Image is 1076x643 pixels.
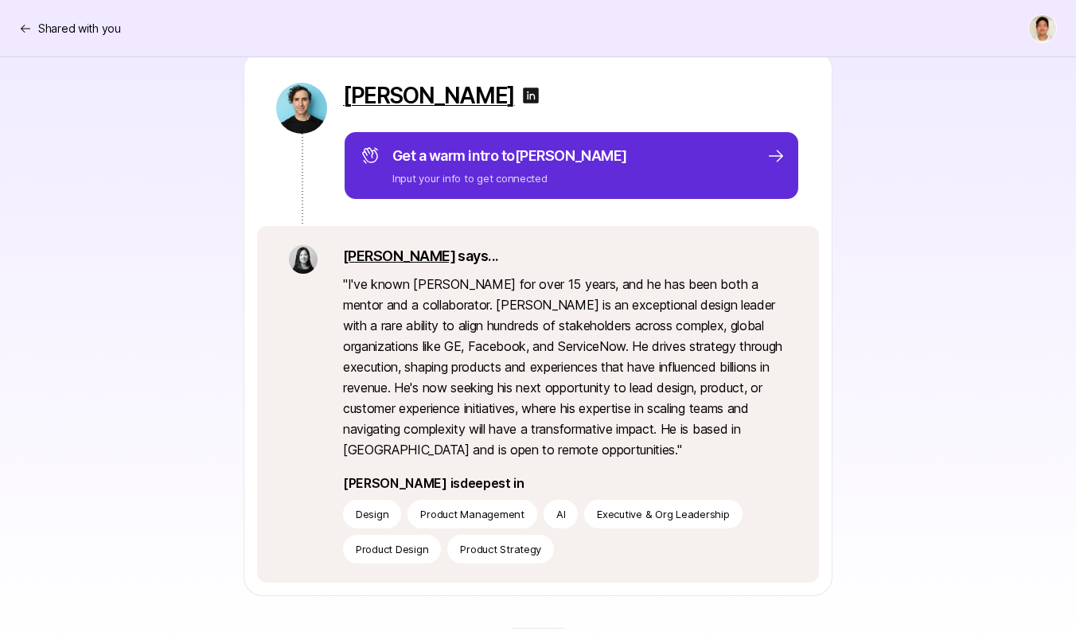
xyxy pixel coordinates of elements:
p: says... [343,245,787,267]
p: Design [356,506,388,522]
p: Product Strategy [460,541,541,557]
span: to [PERSON_NAME] [501,147,627,164]
a: [PERSON_NAME] [343,247,455,264]
img: a6da1878_b95e_422e_bba6_ac01d30c5b5f.jpg [289,245,318,274]
p: Executive & Org Leadership [597,506,729,522]
p: Product Design [356,541,428,557]
img: Jeremy Chen [1029,15,1056,42]
p: AI [556,506,565,522]
p: Get a warm intro [392,145,627,167]
p: Shared with you [38,19,121,38]
button: Jeremy Chen [1028,14,1057,43]
p: Product Management [420,506,524,522]
a: [PERSON_NAME] [343,83,515,108]
p: " I've known [PERSON_NAME] for over 15 years, and he has been both a mentor and a collaborator. [... [343,274,787,460]
p: [PERSON_NAME] is deepest in [343,473,787,493]
img: linkedin-logo [521,86,540,105]
img: e8bc5d3e_179f_4dcf_a9fd_880fe2c1c5af.jpg [276,83,327,134]
p: Input your info to get connected [392,170,627,186]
